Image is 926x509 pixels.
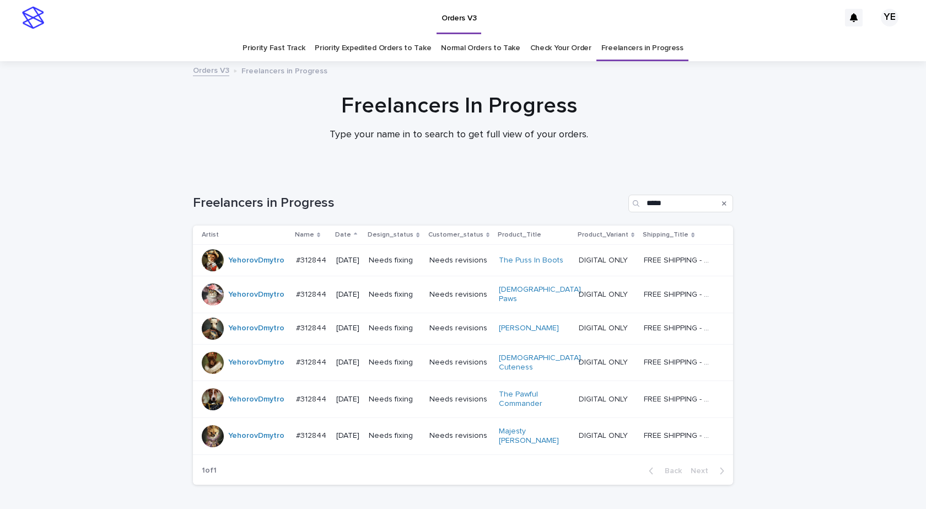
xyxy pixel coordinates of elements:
[579,393,630,404] p: DIGITAL ONLY
[499,427,568,446] a: Majesty [PERSON_NAME]
[429,358,491,367] p: Needs revisions
[499,256,563,265] a: The Puss In Boots
[644,254,715,265] p: FREE SHIPPING - preview in 1-2 business days, after your approval delivery will take 5-10 b.d.
[601,35,683,61] a: Freelancers in Progress
[579,288,630,299] p: DIGITAL ONLY
[644,322,715,333] p: FREE SHIPPING - preview in 1-2 business days, after your approval delivery will take 5-10 b.d.
[498,229,541,241] p: Product_Title
[239,129,680,141] p: Type your name in to search to get full view of your orders.
[228,324,284,333] a: YehorovDmytro
[530,35,591,61] a: Check Your Order
[336,256,360,265] p: [DATE]
[193,457,225,484] p: 1 of 1
[369,324,420,333] p: Needs fixing
[499,353,581,372] a: [DEMOGRAPHIC_DATA] Cuteness
[686,466,733,476] button: Next
[296,393,329,404] p: #312844
[228,256,284,265] a: YehorovDmytro
[228,431,284,441] a: YehorovDmytro
[193,276,733,313] tr: YehorovDmytro #312844#312844 [DATE]Needs fixingNeeds revisions[DEMOGRAPHIC_DATA] Paws DIGITAL ONL...
[336,324,360,333] p: [DATE]
[429,395,491,404] p: Needs revisions
[441,35,520,61] a: Normal Orders to Take
[644,356,715,367] p: FREE SHIPPING - preview in 1-2 business days, after your approval delivery will take 5-10 b.d.
[881,9,898,26] div: YE
[691,467,715,475] span: Next
[22,7,44,29] img: stacker-logo-s-only.png
[579,356,630,367] p: DIGITAL ONLY
[429,290,491,299] p: Needs revisions
[193,417,733,454] tr: YehorovDmytro #312844#312844 [DATE]Needs fixingNeeds revisionsMajesty [PERSON_NAME] DIGITAL ONLYD...
[658,467,682,475] span: Back
[499,324,559,333] a: [PERSON_NAME]
[296,322,329,333] p: #312844
[336,358,360,367] p: [DATE]
[644,429,715,441] p: FREE SHIPPING - preview in 1-2 business days, after your approval delivery will take 5-10 b.d.
[644,393,715,404] p: FREE SHIPPING - preview in 1-2 business days, after your approval delivery will take 5-10 b.d.
[228,358,284,367] a: YehorovDmytro
[228,395,284,404] a: YehorovDmytro
[579,322,630,333] p: DIGITAL ONLY
[369,290,420,299] p: Needs fixing
[228,290,284,299] a: YehorovDmytro
[644,288,715,299] p: FREE SHIPPING - preview in 1-2 business days, after your approval delivery will take 5-10 b.d.
[429,431,491,441] p: Needs revisions
[296,288,329,299] p: #312844
[336,395,360,404] p: [DATE]
[296,356,329,367] p: #312844
[193,63,229,76] a: Orders V3
[499,390,568,409] a: The Pawful Commander
[579,429,630,441] p: DIGITAL ONLY
[189,93,729,119] h1: Freelancers In Progress
[369,395,420,404] p: Needs fixing
[579,254,630,265] p: DIGITAL ONLY
[643,229,688,241] p: Shipping_Title
[202,229,219,241] p: Artist
[336,290,360,299] p: [DATE]
[369,358,420,367] p: Needs fixing
[368,229,413,241] p: Design_status
[628,195,733,212] input: Search
[296,429,329,441] p: #312844
[241,64,327,76] p: Freelancers in Progress
[193,313,733,344] tr: YehorovDmytro #312844#312844 [DATE]Needs fixingNeeds revisions[PERSON_NAME] DIGITAL ONLYDIGITAL O...
[296,254,329,265] p: #312844
[193,344,733,381] tr: YehorovDmytro #312844#312844 [DATE]Needs fixingNeeds revisions[DEMOGRAPHIC_DATA] Cuteness DIGITAL...
[243,35,305,61] a: Priority Fast Track
[335,229,351,241] p: Date
[429,324,491,333] p: Needs revisions
[428,229,483,241] p: Customer_status
[193,245,733,276] tr: YehorovDmytro #312844#312844 [DATE]Needs fixingNeeds revisionsThe Puss In Boots DIGITAL ONLYDIGIT...
[193,195,624,211] h1: Freelancers in Progress
[336,431,360,441] p: [DATE]
[499,285,581,304] a: [DEMOGRAPHIC_DATA] Paws
[369,256,420,265] p: Needs fixing
[578,229,628,241] p: Product_Variant
[369,431,420,441] p: Needs fixing
[193,381,733,418] tr: YehorovDmytro #312844#312844 [DATE]Needs fixingNeeds revisionsThe Pawful Commander DIGITAL ONLYDI...
[640,466,686,476] button: Back
[429,256,491,265] p: Needs revisions
[295,229,314,241] p: Name
[315,35,431,61] a: Priority Expedited Orders to Take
